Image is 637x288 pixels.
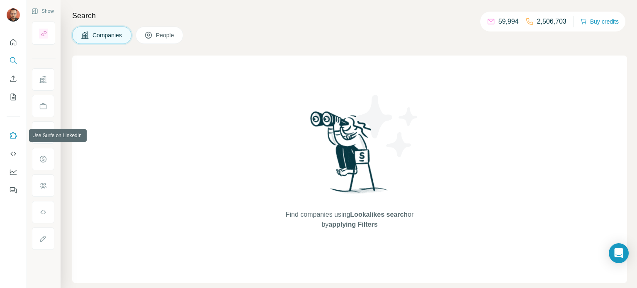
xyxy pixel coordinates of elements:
h4: Search [72,10,627,22]
span: Find companies using or by [283,210,416,230]
p: 59,994 [498,17,519,27]
img: Surfe Illustration - Woman searching with binoculars [306,109,393,201]
button: Search [7,53,20,68]
img: Avatar [7,8,20,22]
img: Surfe Illustration - Stars [350,89,424,163]
div: Open Intercom Messenger [609,243,629,263]
button: Dashboard [7,165,20,179]
span: applying Filters [328,221,377,228]
button: Feedback [7,183,20,198]
button: Show [26,5,60,17]
button: Enrich CSV [7,71,20,86]
p: 2,506,703 [537,17,566,27]
button: Buy credits [580,16,619,27]
button: Quick start [7,35,20,50]
button: Use Surfe on LinkedIn [7,128,20,143]
button: My lists [7,90,20,104]
span: Companies [92,31,123,39]
span: People [156,31,175,39]
span: Lookalikes search [350,211,408,218]
button: Use Surfe API [7,146,20,161]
